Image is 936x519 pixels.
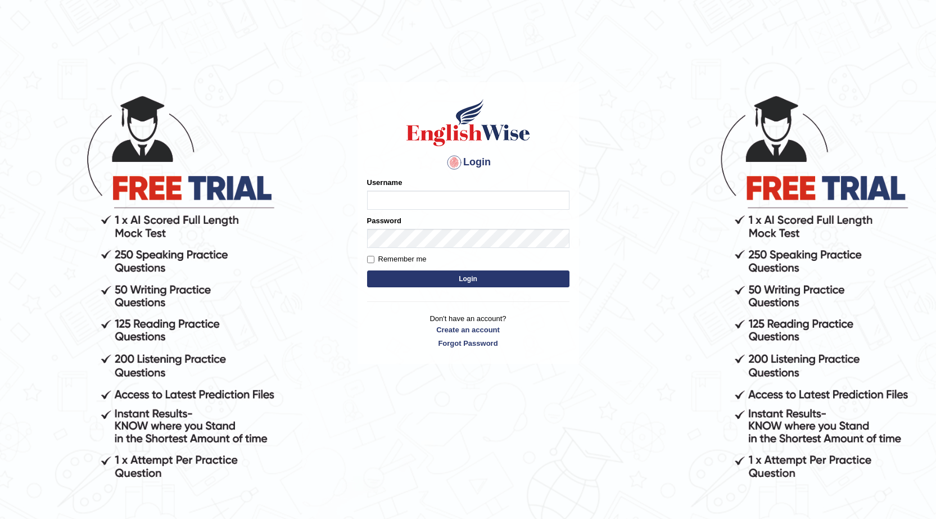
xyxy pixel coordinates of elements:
[367,324,569,335] a: Create an account
[367,270,569,287] button: Login
[367,338,569,349] a: Forgot Password
[367,254,427,265] label: Remember me
[367,177,403,188] label: Username
[367,313,569,348] p: Don't have an account?
[404,97,532,148] img: Logo of English Wise sign in for intelligent practice with AI
[367,215,401,226] label: Password
[367,256,374,263] input: Remember me
[367,154,569,172] h4: Login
